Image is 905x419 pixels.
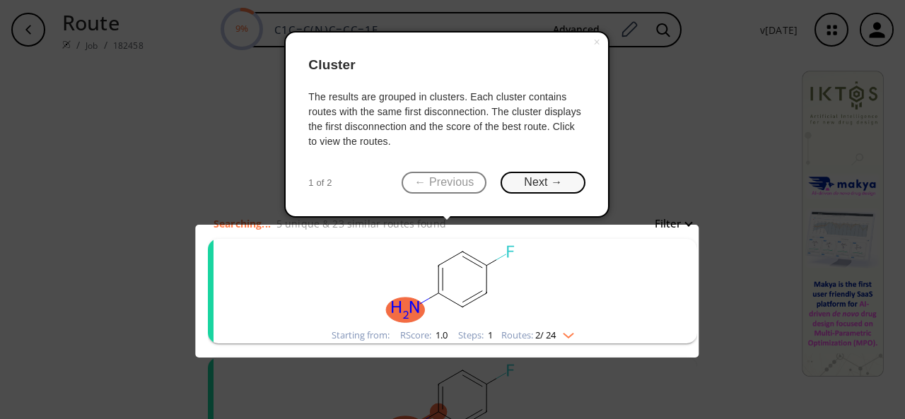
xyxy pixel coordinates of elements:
button: Close [585,33,608,52]
div: Steps : [458,331,493,340]
span: 1 of 2 [308,176,332,190]
div: RScore : [400,331,448,340]
div: The results are grouped in clusters. Each cluster contains routes with the same first disconnecti... [308,90,585,149]
span: 1.0 [433,329,448,341]
div: Routes: [501,331,574,340]
span: 2 / 24 [535,331,556,340]
button: Next → [501,172,585,194]
header: Cluster [308,44,585,87]
img: Down [556,327,574,338]
svg: Nc1ccc(F)cc1 [269,239,636,327]
div: Starting from: [332,331,390,340]
span: 1 [486,329,493,341]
